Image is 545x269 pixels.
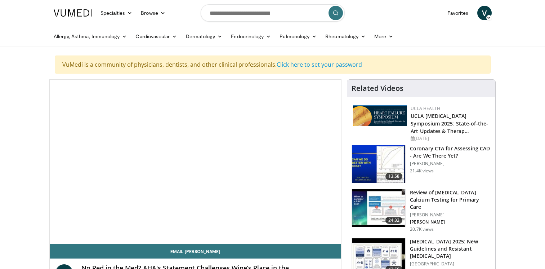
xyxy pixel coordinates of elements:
[410,161,491,167] p: [PERSON_NAME]
[410,226,434,232] p: 20.7K views
[131,29,181,44] a: Cardiovascular
[321,29,370,44] a: Rheumatology
[410,261,491,267] p: [GEOGRAPHIC_DATA]
[410,212,491,218] p: [PERSON_NAME]
[477,6,492,20] a: V
[49,29,131,44] a: Allergy, Asthma, Immunology
[352,189,491,232] a: 24:32 Review of [MEDICAL_DATA] Calcium Testing for Primary Care [PERSON_NAME] [PERSON_NAME] 20.7K...
[201,4,345,22] input: Search topics, interventions
[353,105,407,126] img: 0682476d-9aca-4ba2-9755-3b180e8401f5.png.150x105_q85_autocrop_double_scale_upscale_version-0.2.png
[50,244,341,259] a: Email [PERSON_NAME]
[443,6,473,20] a: Favorites
[410,238,491,260] h3: [MEDICAL_DATA] 2025: New Guidelines and Resistant [MEDICAL_DATA]
[411,105,440,111] a: UCLA Health
[410,145,491,159] h3: Coronary CTA for Assessing CAD - Are We There Yet?
[352,84,403,93] h4: Related Videos
[410,189,491,211] h3: Review of [MEDICAL_DATA] Calcium Testing for Primary Care
[96,6,137,20] a: Specialties
[352,145,405,183] img: 34b2b9a4-89e5-4b8c-b553-8a638b61a706.150x105_q85_crop-smart_upscale.jpg
[227,29,275,44] a: Endocrinology
[55,56,491,74] div: VuMedi is a community of physicians, dentists, and other clinical professionals.
[352,189,405,227] img: f4af32e0-a3f3-4dd9-8ed6-e543ca885e6d.150x105_q85_crop-smart_upscale.jpg
[50,80,341,244] video-js: Video Player
[137,6,170,20] a: Browse
[410,219,491,225] p: [PERSON_NAME]
[411,113,488,134] a: UCLA [MEDICAL_DATA] Symposium 2025: State-of-the-Art Updates & Therap…
[385,217,403,224] span: 24:32
[411,135,490,142] div: [DATE]
[385,173,403,180] span: 13:58
[370,29,398,44] a: More
[54,9,92,17] img: VuMedi Logo
[277,61,362,69] a: Click here to set your password
[275,29,321,44] a: Pulmonology
[182,29,227,44] a: Dermatology
[352,145,491,183] a: 13:58 Coronary CTA for Assessing CAD - Are We There Yet? [PERSON_NAME] 21.4K views
[410,168,434,174] p: 21.4K views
